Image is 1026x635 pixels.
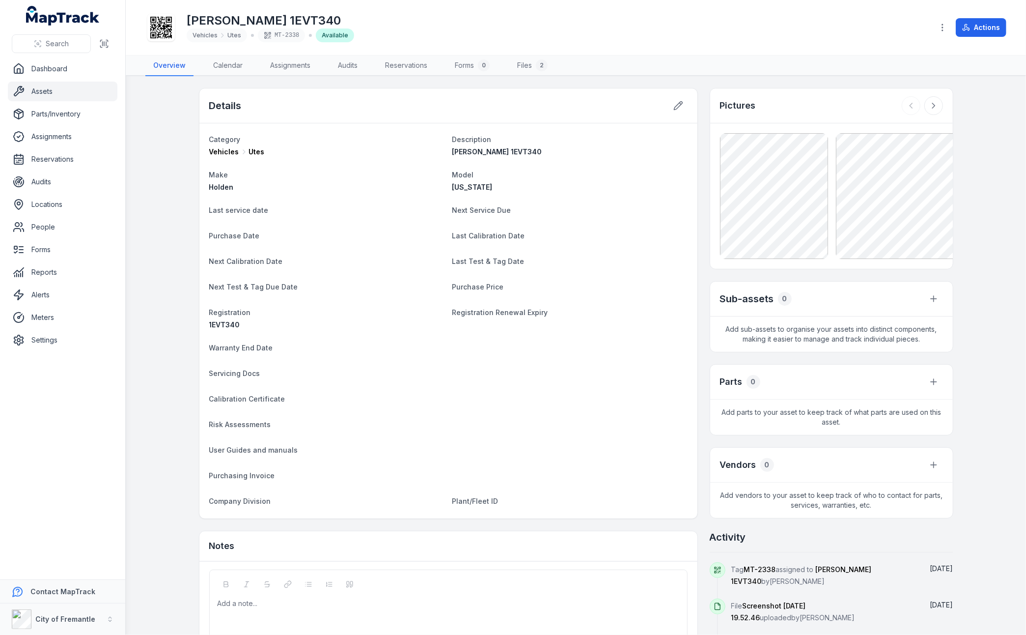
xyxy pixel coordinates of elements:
[249,147,265,157] span: Utes
[452,135,492,144] span: Description
[209,308,251,317] span: Registration
[209,231,260,240] span: Purchase Date
[710,483,953,518] span: Add vendors to your asset to keep track of who to contact for parts, services, warranties, etc.
[330,56,365,76] a: Audits
[209,135,241,144] span: Category
[930,564,953,573] time: 03/10/2025, 1:00:18 pm
[209,539,235,553] h3: Notes
[205,56,250,76] a: Calendar
[744,565,776,574] span: MT-2338
[26,6,100,26] a: MapTrack
[747,375,760,389] div: 0
[12,34,91,53] button: Search
[30,587,95,596] strong: Contact MapTrack
[710,317,953,352] span: Add sub-assets to organise your assets into distinct components, making it easier to manage and t...
[720,99,756,113] h3: Pictures
[8,104,117,124] a: Parts/Inventory
[452,497,499,505] span: Plant/Fleet ID
[316,29,354,42] div: Available
[8,308,117,327] a: Meters
[209,497,271,505] span: Company Division
[720,458,756,472] h3: Vendors
[930,601,953,609] span: [DATE]
[209,171,228,179] span: Make
[209,446,298,454] span: User Guides and manuals
[536,59,548,71] div: 2
[35,615,95,623] strong: City of Fremantle
[209,471,275,480] span: Purchasing Invoice
[209,147,239,157] span: Vehicles
[478,59,490,71] div: 0
[8,172,117,192] a: Audits
[956,18,1006,37] button: Actions
[930,601,953,609] time: 23/09/2025, 5:55:26 pm
[452,147,542,156] span: [PERSON_NAME] 1EVT340
[258,29,305,42] div: MT-2338
[209,99,242,113] h2: Details
[8,330,117,350] a: Settings
[8,217,117,237] a: People
[227,31,241,39] span: Utes
[8,82,117,101] a: Assets
[193,31,218,39] span: Vehicles
[452,257,525,265] span: Last Test & Tag Date
[731,565,872,585] span: Tag assigned to by [PERSON_NAME]
[8,262,117,282] a: Reports
[8,127,117,146] a: Assignments
[760,458,774,472] div: 0
[209,420,271,429] span: Risk Assessments
[8,149,117,169] a: Reservations
[710,530,746,544] h2: Activity
[209,183,234,191] span: Holden
[46,39,69,49] span: Search
[377,56,435,76] a: Reservations
[720,375,743,389] h3: Parts
[209,257,283,265] span: Next Calibration Date
[731,602,855,622] span: File uploaded by [PERSON_NAME]
[262,56,318,76] a: Assignments
[452,231,525,240] span: Last Calibration Date
[778,292,792,306] div: 0
[8,285,117,305] a: Alerts
[187,13,354,29] h1: [PERSON_NAME] 1EVT340
[452,206,511,214] span: Next Service Due
[8,240,117,260] a: Forms
[209,320,240,329] span: 1EVT340
[209,395,285,403] span: Calibration Certificate
[731,602,806,622] span: Screenshot [DATE] 19.52.46
[930,564,953,573] span: [DATE]
[8,195,117,214] a: Locations
[145,56,194,76] a: Overview
[209,369,260,377] span: Servicing Docs
[8,59,117,79] a: Dashboard
[452,171,474,179] span: Model
[452,308,548,317] span: Registration Renewal Expiry
[209,206,269,214] span: Last service date
[447,56,498,76] a: Forms0
[452,283,504,291] span: Purchase Price
[509,56,555,76] a: Files2
[720,292,774,306] h2: Sub-assets
[710,400,953,435] span: Add parts to your asset to keep track of what parts are used on this asset.
[209,283,298,291] span: Next Test & Tag Due Date
[209,344,273,352] span: Warranty End Date
[452,183,493,191] span: [US_STATE]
